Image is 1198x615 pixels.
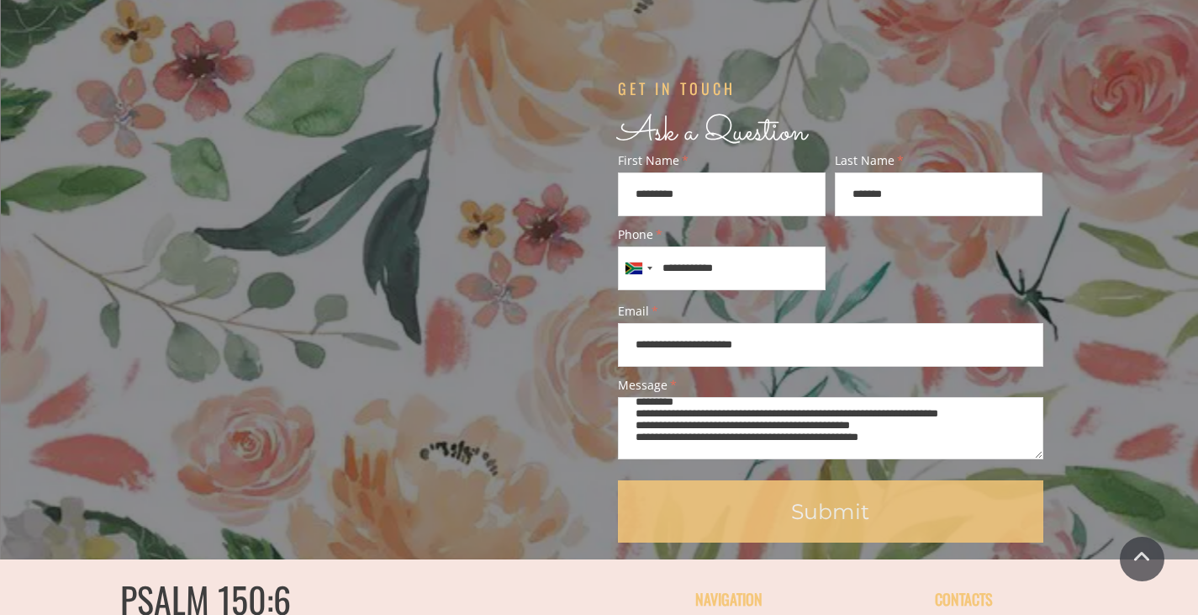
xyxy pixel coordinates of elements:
[935,588,993,610] span: CONTACTS
[618,77,732,99] span: G E T I N T O U C H
[618,107,807,158] span: Ask a Question
[835,155,1043,167] span: Last Name
[618,155,826,167] span: First Name
[618,397,1043,459] textarea: Message
[835,172,1043,216] input: Last Name
[618,247,826,290] input: Phone
[618,480,1043,543] a: Submit
[618,229,826,241] span: Phone
[618,323,1043,367] input: Email
[618,172,826,216] input: First Name
[695,588,763,610] span: NAVIGATION
[1120,537,1164,581] a: Scroll To Top
[618,379,1043,391] span: Message
[618,305,1043,317] span: Email
[619,247,657,289] button: Selected country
